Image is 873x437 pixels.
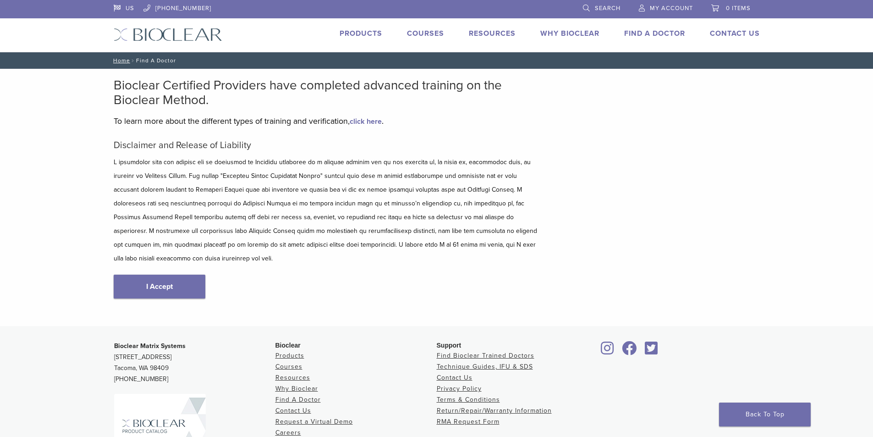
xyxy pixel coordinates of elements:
a: Find Bioclear Trained Doctors [437,352,534,360]
a: Contact Us [710,29,760,38]
a: Products [275,352,304,360]
a: Request a Virtual Demo [275,418,353,426]
a: click here [350,117,382,126]
span: Support [437,342,461,349]
p: To learn more about the different types of training and verification, . [114,114,540,128]
a: Courses [407,29,444,38]
a: Privacy Policy [437,385,482,393]
a: Terms & Conditions [437,396,500,404]
a: Find A Doctor [275,396,321,404]
a: Return/Repair/Warranty Information [437,407,552,415]
a: Bioclear [642,347,661,356]
a: Contact Us [275,407,311,415]
p: L ipsumdolor sita con adipisc eli se doeiusmod te Incididu utlaboree do m aliquae adminim ven qu ... [114,155,540,266]
p: [STREET_ADDRESS] Tacoma, WA 98409 [PHONE_NUMBER] [114,341,275,385]
span: My Account [650,5,693,12]
nav: Find A Doctor [107,52,767,69]
a: Resources [469,29,516,38]
span: Bioclear [275,342,301,349]
h5: Disclaimer and Release of Liability [114,140,540,151]
a: Bioclear [598,347,617,356]
a: Home [110,57,130,64]
a: I Accept [114,275,205,299]
a: Resources [275,374,310,382]
a: Bioclear [619,347,640,356]
a: Contact Us [437,374,472,382]
a: Find A Doctor [624,29,685,38]
a: RMA Request Form [437,418,500,426]
strong: Bioclear Matrix Systems [114,342,186,350]
img: Bioclear [114,28,222,41]
a: Courses [275,363,302,371]
a: Technique Guides, IFU & SDS [437,363,533,371]
span: Search [595,5,620,12]
a: Why Bioclear [275,385,318,393]
span: 0 items [726,5,751,12]
a: Products [340,29,382,38]
a: Back To Top [719,403,811,426]
h2: Bioclear Certified Providers have completed advanced training on the Bioclear Method. [114,78,540,107]
a: Why Bioclear [540,29,599,38]
a: Careers [275,429,301,437]
span: / [130,58,136,63]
